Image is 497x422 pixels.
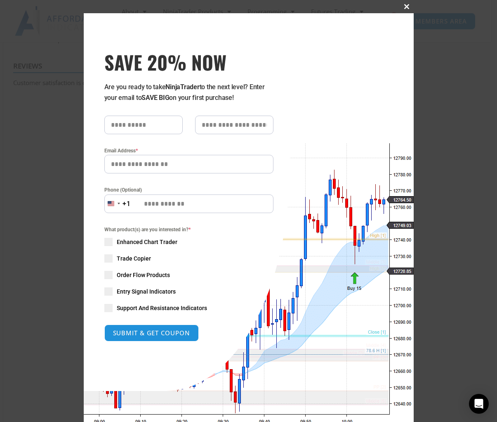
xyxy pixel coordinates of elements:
[469,394,489,414] div: Open Intercom Messenger
[117,287,176,296] span: Entry Signal Indicators
[117,238,177,246] span: Enhanced Chart Trader
[104,254,273,263] label: Trade Copier
[104,271,273,279] label: Order Flow Products
[117,271,170,279] span: Order Flow Products
[117,254,151,263] span: Trade Copier
[141,94,169,102] strong: SAVE BIG
[104,186,273,194] label: Phone (Optional)
[104,82,273,103] p: Are you ready to take to the next level? Enter your email to on your first purchase!
[104,287,273,296] label: Entry Signal Indicators
[104,50,273,73] span: SAVE 20% NOW
[104,238,273,246] label: Enhanced Chart Trader
[104,147,273,155] label: Email Address
[104,304,273,312] label: Support And Resistance Indicators
[104,325,199,341] button: SUBMIT & GET COUPON
[104,225,273,234] span: What product(s) are you interested in?
[165,83,199,91] strong: NinjaTrader
[122,199,131,209] div: +1
[104,194,131,213] button: Selected country
[117,304,207,312] span: Support And Resistance Indicators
